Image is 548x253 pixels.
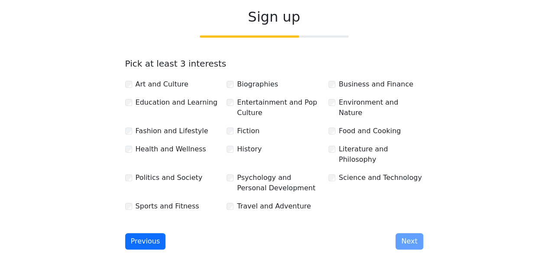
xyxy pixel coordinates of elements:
[237,97,321,118] label: Entertainment and Pop Culture
[136,173,203,183] label: Politics and Society
[136,201,199,211] label: Sports and Fitness
[339,79,413,90] label: Business and Finance
[136,79,188,90] label: Art and Culture
[125,233,166,250] button: Previous
[125,9,423,25] h2: Sign up
[339,97,423,118] label: Environment and Nature
[339,126,401,136] label: Food and Cooking
[125,58,227,69] label: Pick at least 3 interests
[237,79,278,90] label: Biographies
[237,201,311,211] label: Travel and Adventure
[339,144,423,165] label: Literature and Philosophy
[339,173,422,183] label: Science and Technology
[237,144,262,154] label: History
[136,144,206,154] label: Health and Wellness
[136,126,208,136] label: Fashion and Lifestyle
[136,97,217,108] label: Education and Learning
[237,173,321,193] label: Psychology and Personal Development
[237,126,259,136] label: Fiction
